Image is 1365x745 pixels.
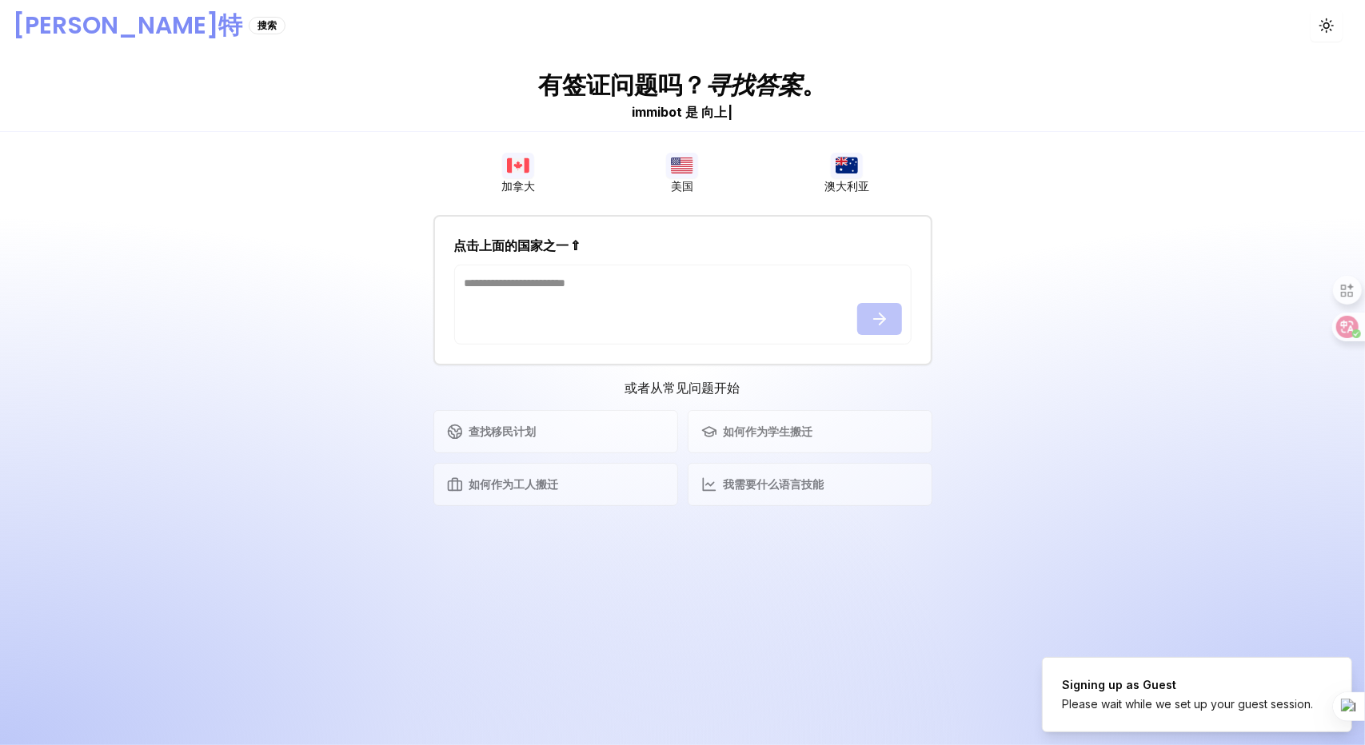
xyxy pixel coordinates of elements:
[501,179,535,193] font: 加拿大
[824,179,869,193] font: 澳大利亚
[1062,677,1313,693] div: Signing up as Guest
[13,8,242,42] font: [PERSON_NAME]特
[831,153,863,178] img: Australia flag
[257,19,277,31] font: 搜索
[707,70,803,99] span: 寻找答案
[728,104,733,120] span: |
[502,153,534,178] img: Canada flag
[1062,696,1313,712] div: Please wait while we set up your guest session.
[666,153,698,178] img: USA flag
[454,237,579,253] font: 点击上面的国家之一 ⇧
[671,179,693,193] font: 美国
[625,380,740,396] font: 或者从常见问题开始
[702,104,728,120] span: 向上
[539,70,827,99] font: 有签证问题吗？ 。
[633,104,699,120] font: immibot 是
